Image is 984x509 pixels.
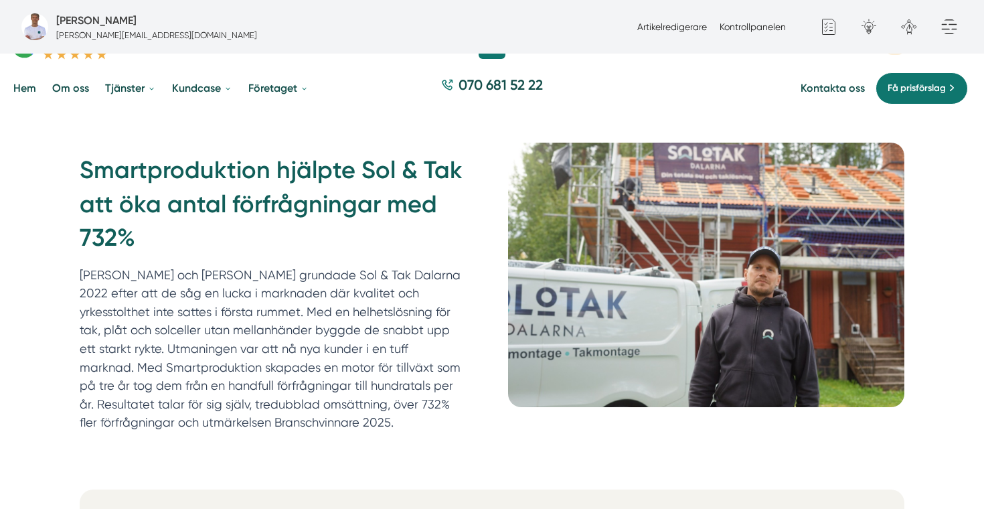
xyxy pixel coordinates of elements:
[876,72,968,104] a: Få prisförslag
[102,71,159,105] a: Tjänster
[56,12,137,29] h5: Administratör
[80,153,476,265] h1: Smartproduktion hjälpte Sol & Tak att öka antal förfrågningar med 732%
[21,13,48,40] img: foretagsbild-pa-smartproduktion-en-webbyraer-i-dalarnas-lan.png
[888,81,946,96] span: Få prisförslag
[508,143,904,407] img: Bild till Smartproduktion hjälpte Sol & Tak att öka antal förfrågningar med 732%
[11,71,39,105] a: Hem
[720,21,786,32] a: Kontrollpanelen
[459,75,543,94] span: 070 681 52 22
[80,266,465,432] p: [PERSON_NAME] och [PERSON_NAME] grundade Sol & Tak Dalarna 2022 efter att de såg en lucka i markn...
[50,71,92,105] a: Om oss
[637,21,707,32] a: Artikelredigerare
[436,75,548,101] a: 070 681 52 22
[801,82,865,94] a: Kontakta oss
[169,71,235,105] a: Kundcase
[246,71,311,105] a: Företaget
[56,29,257,42] p: [PERSON_NAME][EMAIL_ADDRESS][DOMAIN_NAME]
